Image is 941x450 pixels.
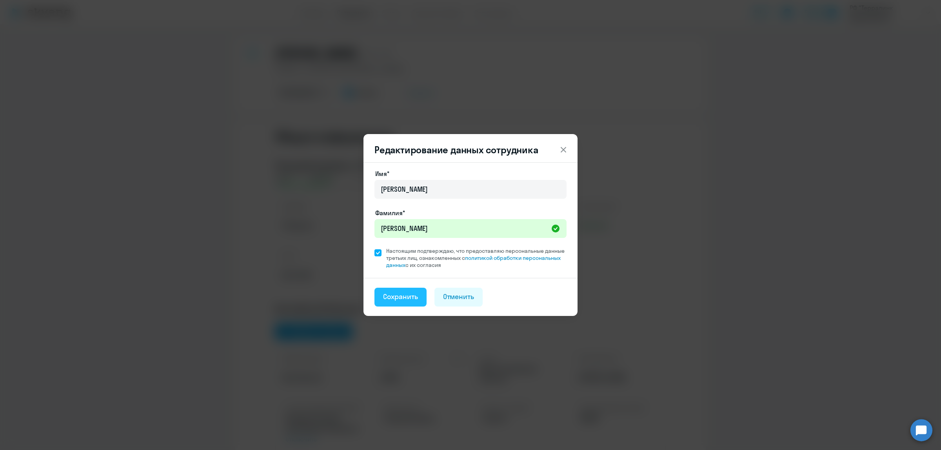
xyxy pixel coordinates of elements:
[434,288,483,307] button: Отменить
[363,143,578,156] header: Редактирование данных сотрудника
[383,292,418,302] div: Сохранить
[386,247,567,269] span: Настоящим подтверждаю, что предоставляю персональные данные третьих лиц, ознакомленных с с их сог...
[443,292,474,302] div: Отменить
[375,208,405,218] label: Фамилия*
[374,288,427,307] button: Сохранить
[386,254,561,269] a: политикой обработки персональных данных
